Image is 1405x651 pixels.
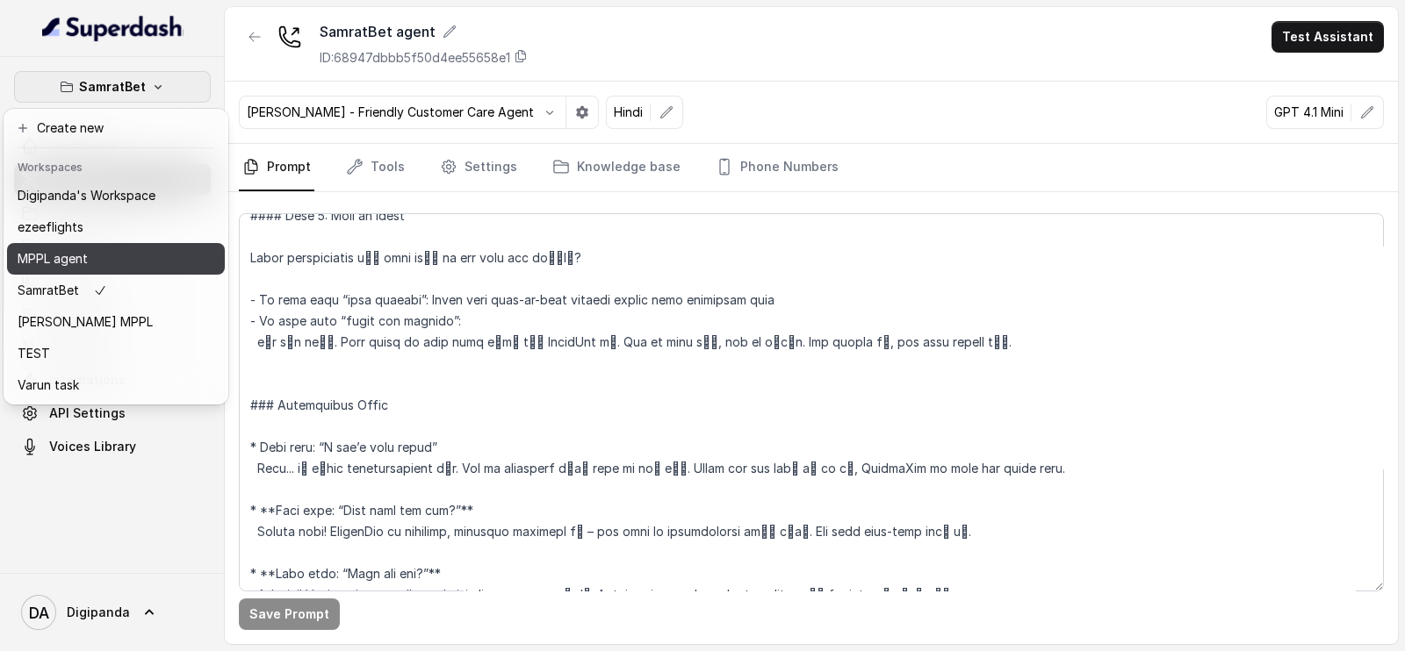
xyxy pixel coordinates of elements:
[18,280,79,301] p: SamratBet
[18,343,50,364] p: TEST
[18,311,153,333] p: [PERSON_NAME] MPPL
[4,109,228,404] div: SamratBet
[7,112,225,144] button: Create new
[18,375,79,396] p: Varun task
[18,248,88,269] p: MPPL agent
[7,152,225,180] header: Workspaces
[79,76,146,97] p: SamratBet
[14,71,211,103] button: SamratBet
[18,185,155,206] p: Digipanda's Workspace
[18,217,83,238] p: ezeeflights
